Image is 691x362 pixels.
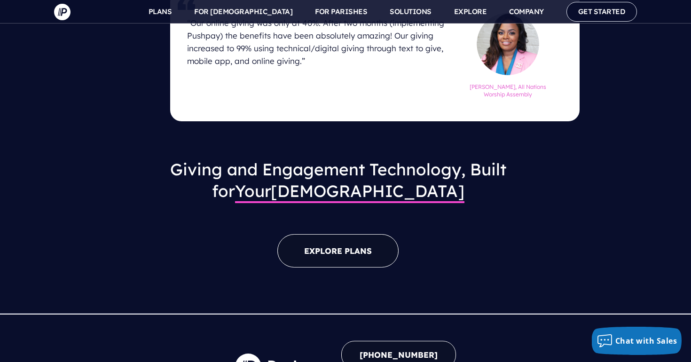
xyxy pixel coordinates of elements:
button: Chat with Sales [592,327,682,355]
span: [DEMOGRAPHIC_DATA] [235,181,464,203]
a: EXPLORE PLANS [277,234,399,268]
span: Your [235,181,271,203]
h4: “Our online giving was only at 40%. After two months (implementing Pushpay) the benefits have bee... [187,13,457,71]
h3: Giving and Engagement Technology, Built for [77,151,599,209]
span: Chat with Sales [615,336,677,346]
h6: [PERSON_NAME], All Nations Worship Assembly [469,79,547,99]
a: GET STARTED [566,2,637,21]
